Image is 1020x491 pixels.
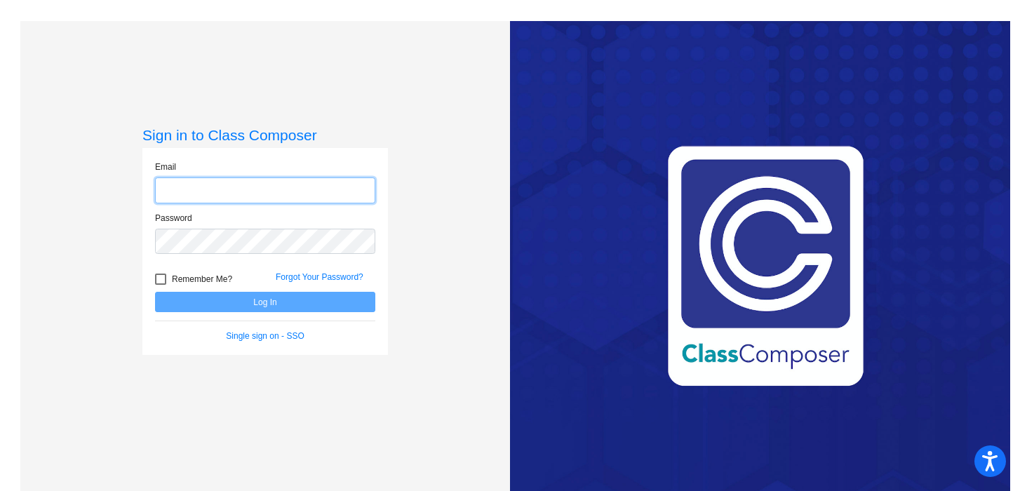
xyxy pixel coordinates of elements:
[142,126,388,144] h3: Sign in to Class Composer
[226,331,304,341] a: Single sign on - SSO
[172,271,232,288] span: Remember Me?
[155,212,192,224] label: Password
[155,161,176,173] label: Email
[155,292,375,312] button: Log In
[276,272,363,282] a: Forgot Your Password?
